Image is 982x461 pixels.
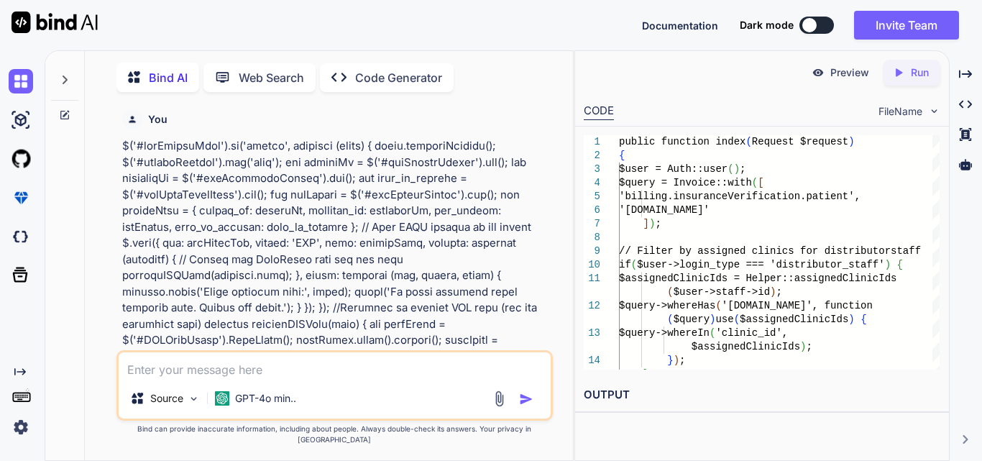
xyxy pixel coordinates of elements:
[355,69,442,86] p: Code Generator
[584,217,600,231] div: 7
[758,177,763,188] span: [
[911,65,929,80] p: Run
[812,66,825,79] img: preview
[649,218,655,229] span: )
[734,163,740,175] span: )
[734,314,740,325] span: (
[891,245,921,257] span: staff
[12,12,98,33] img: Bind AI
[854,11,959,40] button: Invite Team
[897,259,903,270] span: {
[655,218,661,229] span: ;
[519,392,533,406] img: icon
[584,204,600,217] div: 6
[9,415,33,439] img: settings
[873,273,897,284] span: cIds
[740,18,794,32] span: Dark mode
[584,354,600,368] div: 14
[619,300,715,311] span: $query->whereHas
[710,314,715,325] span: )
[584,258,600,272] div: 10
[674,355,679,366] span: )
[806,341,812,352] span: ;
[740,163,745,175] span: ;
[584,272,600,286] div: 11
[667,286,673,298] span: (
[619,259,631,270] span: if
[584,231,600,245] div: 8
[800,341,806,352] span: )
[619,245,891,257] span: // Filter by assigned clinics for distributor
[584,176,600,190] div: 4
[9,147,33,171] img: githubLight
[928,105,940,117] img: chevron down
[740,314,848,325] span: $assignedClinicIds
[770,286,776,298] span: )
[715,314,733,325] span: use
[745,136,751,147] span: (
[584,299,600,313] div: 12
[728,163,733,175] span: (
[674,286,770,298] span: $user->staff->id
[830,65,869,80] p: Preview
[239,69,304,86] p: Web Search
[584,103,614,120] div: CODE
[584,149,600,163] div: 2
[491,391,508,407] img: attachment
[619,163,728,175] span: $user = Auth::user
[584,368,600,381] div: 15
[885,259,891,270] span: )
[215,391,229,406] img: GPT-4o mini
[575,378,949,412] h2: OUTPUT
[667,355,673,366] span: }
[643,218,649,229] span: ]
[692,341,800,352] span: $assignedClinicIds
[752,177,758,188] span: (
[9,224,33,249] img: darkCloudIdeIcon
[631,259,637,270] span: (
[584,135,600,149] div: 1
[722,300,873,311] span: '[DOMAIN_NAME]', function
[643,368,649,380] span: }
[148,112,168,127] h6: You
[878,104,922,119] span: FileName
[679,355,685,366] span: ;
[584,163,600,176] div: 3
[752,136,848,147] span: Request $request
[584,327,600,340] div: 13
[116,424,553,445] p: Bind can provide inaccurate information, including about people. Always double-check its answers....
[188,393,200,405] img: Pick Models
[619,136,745,147] span: public function index
[848,314,854,325] span: )
[235,391,296,406] p: GPT-4o min..
[642,18,718,33] button: Documentation
[149,69,188,86] p: Bind AI
[637,259,884,270] span: $user->login_type === 'distributor_staff'
[674,314,710,325] span: $query
[9,108,33,132] img: ai-studio
[715,327,788,339] span: 'clinic_id',
[861,314,866,325] span: {
[619,191,861,202] span: 'billing.insuranceVerification.patient',
[619,177,752,188] span: $query = Invoice::with
[715,300,721,311] span: (
[584,245,600,258] div: 9
[667,314,673,325] span: (
[619,204,710,216] span: '[DOMAIN_NAME]'
[642,19,718,32] span: Documentation
[150,391,183,406] p: Source
[9,69,33,93] img: chat
[619,150,625,161] span: {
[848,136,854,147] span: )
[776,286,781,298] span: ;
[584,190,600,204] div: 5
[619,273,873,284] span: $assignedClinicIds = Helper::assignedClini
[710,327,715,339] span: (
[9,186,33,210] img: premium
[619,327,710,339] span: $query->whereIn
